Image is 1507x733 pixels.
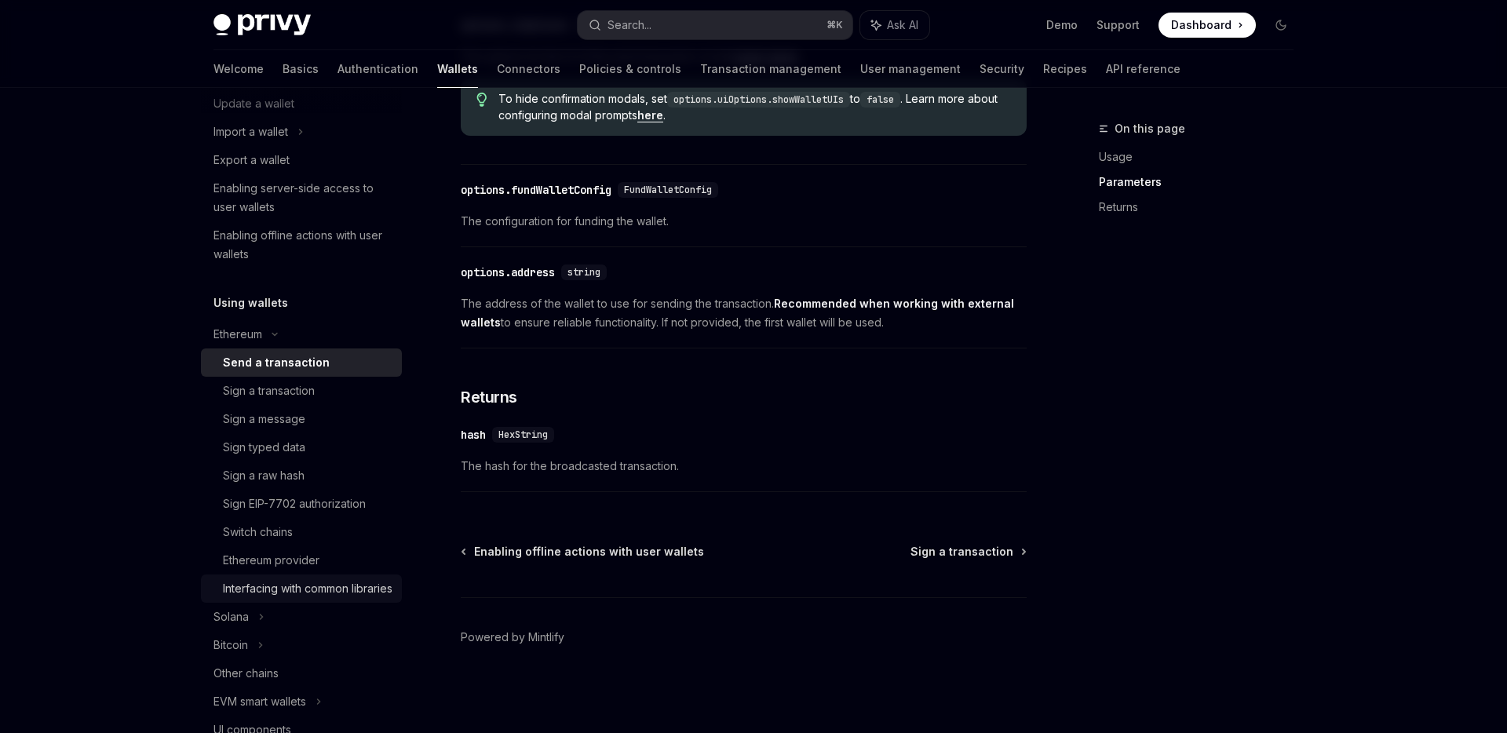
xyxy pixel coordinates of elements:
[667,92,850,108] code: options.uiOptions.showWalletUIs
[223,579,392,598] div: Interfacing with common libraries
[860,92,900,108] code: false
[700,50,841,88] a: Transaction management
[1043,50,1087,88] a: Recipes
[624,184,712,196] span: FundWalletConfig
[201,461,402,490] a: Sign a raw hash
[1268,13,1294,38] button: Toggle dark mode
[860,11,929,39] button: Ask AI
[461,264,555,280] div: options.address
[213,325,262,344] div: Ethereum
[338,50,418,88] a: Authentication
[637,108,663,122] a: here
[213,151,290,170] div: Export a wallet
[223,353,330,372] div: Send a transaction
[213,50,264,88] a: Welcome
[213,664,279,683] div: Other chains
[201,659,402,687] a: Other chains
[213,607,249,626] div: Solana
[213,692,306,711] div: EVM smart wallets
[579,50,681,88] a: Policies & controls
[223,494,366,513] div: Sign EIP-7702 authorization
[910,544,1025,560] a: Sign a transaction
[201,546,402,574] a: Ethereum provider
[437,50,478,88] a: Wallets
[213,636,248,655] div: Bitcoin
[461,386,517,408] span: Returns
[201,574,402,603] a: Interfacing with common libraries
[223,466,305,485] div: Sign a raw hash
[201,518,402,546] a: Switch chains
[1171,17,1232,33] span: Dashboard
[213,179,392,217] div: Enabling server-side access to user wallets
[608,16,651,35] div: Search...
[860,50,961,88] a: User management
[201,146,402,174] a: Export a wallet
[910,544,1013,560] span: Sign a transaction
[201,221,402,268] a: Enabling offline actions with user wallets
[213,14,311,36] img: dark logo
[567,266,600,279] span: string
[1159,13,1256,38] a: Dashboard
[1046,17,1078,33] a: Demo
[462,544,704,560] a: Enabling offline actions with user wallets
[213,226,392,264] div: Enabling offline actions with user wallets
[497,50,560,88] a: Connectors
[578,11,852,39] button: Search...⌘K
[201,174,402,221] a: Enabling server-side access to user wallets
[213,122,288,141] div: Import a wallet
[461,182,611,198] div: options.fundWalletConfig
[223,551,319,570] div: Ethereum provider
[223,381,315,400] div: Sign a transaction
[461,212,1027,231] span: The configuration for funding the wallet.
[1106,50,1180,88] a: API reference
[461,629,564,645] a: Powered by Mintlify
[201,433,402,461] a: Sign typed data
[201,490,402,518] a: Sign EIP-7702 authorization
[223,410,305,428] div: Sign a message
[826,19,843,31] span: ⌘ K
[498,91,1011,123] span: To hide confirmation modals, set to . Learn more about configuring modal prompts .
[1115,119,1185,138] span: On this page
[1099,144,1306,170] a: Usage
[1096,17,1140,33] a: Support
[461,457,1027,476] span: The hash for the broadcasted transaction.
[474,544,704,560] span: Enabling offline actions with user wallets
[213,294,288,312] h5: Using wallets
[461,294,1027,332] span: The address of the wallet to use for sending the transaction. to ensure reliable functionality. I...
[223,438,305,457] div: Sign typed data
[461,427,486,443] div: hash
[283,50,319,88] a: Basics
[1099,170,1306,195] a: Parameters
[1099,195,1306,220] a: Returns
[887,17,918,33] span: Ask AI
[201,405,402,433] a: Sign a message
[201,377,402,405] a: Sign a transaction
[476,93,487,107] svg: Tip
[201,348,402,377] a: Send a transaction
[498,428,548,441] span: HexString
[980,50,1024,88] a: Security
[223,523,293,542] div: Switch chains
